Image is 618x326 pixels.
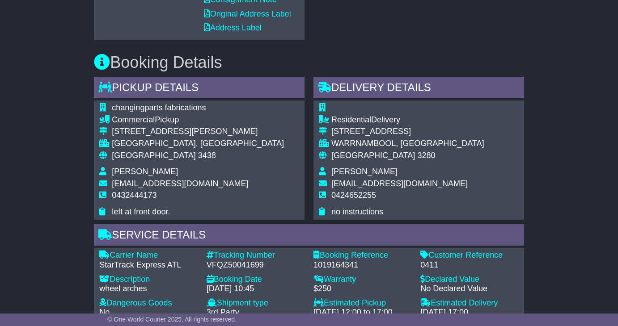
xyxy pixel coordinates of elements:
[112,115,284,125] div: Pickup
[198,151,216,160] span: 3438
[331,167,398,176] span: [PERSON_NAME]
[204,23,262,32] a: Address Label
[99,298,197,308] div: Dangerous Goods
[331,151,415,160] span: [GEOGRAPHIC_DATA]
[313,308,411,318] div: [DATE] 12:00 to 17:00
[112,191,157,200] span: 0432444173
[331,191,376,200] span: 0424652255
[99,308,110,317] span: No
[331,115,484,125] div: Delivery
[331,179,468,188] span: [EMAIL_ADDRESS][DOMAIN_NAME]
[112,115,155,124] span: Commercial
[420,284,518,294] div: No Declared Value
[99,284,197,294] div: wheel arches
[112,139,284,149] div: [GEOGRAPHIC_DATA], [GEOGRAPHIC_DATA]
[112,179,248,188] span: [EMAIL_ADDRESS][DOMAIN_NAME]
[99,260,197,270] div: StarTrack Express ATL
[313,298,411,308] div: Estimated Pickup
[313,251,411,260] div: Booking Reference
[313,77,524,101] div: Delivery Details
[313,260,411,270] div: 1019164341
[313,275,411,284] div: Warranty
[331,115,371,124] span: Residential
[107,316,237,323] span: © One World Courier 2025. All rights reserved.
[94,224,524,248] div: Service Details
[112,151,195,160] span: [GEOGRAPHIC_DATA]
[331,139,484,149] div: WARRNAMBOOL, [GEOGRAPHIC_DATA]
[207,308,239,317] span: 3rd Party
[112,207,170,216] span: left at front door.
[417,151,435,160] span: 3280
[313,284,411,294] div: $250
[99,275,197,284] div: Description
[207,275,305,284] div: Booking Date
[204,9,291,18] a: Original Address Label
[420,275,518,284] div: Declared Value
[112,103,206,112] span: changingparts fabrications
[331,127,484,137] div: [STREET_ADDRESS]
[420,308,518,318] div: [DATE] 17:00
[94,77,305,101] div: Pickup Details
[331,207,383,216] span: no instructions
[420,251,518,260] div: Customer Reference
[420,260,518,270] div: 0411
[207,298,305,308] div: Shipment type
[112,167,178,176] span: [PERSON_NAME]
[99,251,197,260] div: Carrier Name
[94,54,524,71] h3: Booking Details
[207,284,305,294] div: [DATE] 10:45
[112,127,284,137] div: [STREET_ADDRESS][PERSON_NAME]
[420,298,518,308] div: Estimated Delivery
[207,251,305,260] div: Tracking Number
[207,260,305,270] div: VFQZ50041699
